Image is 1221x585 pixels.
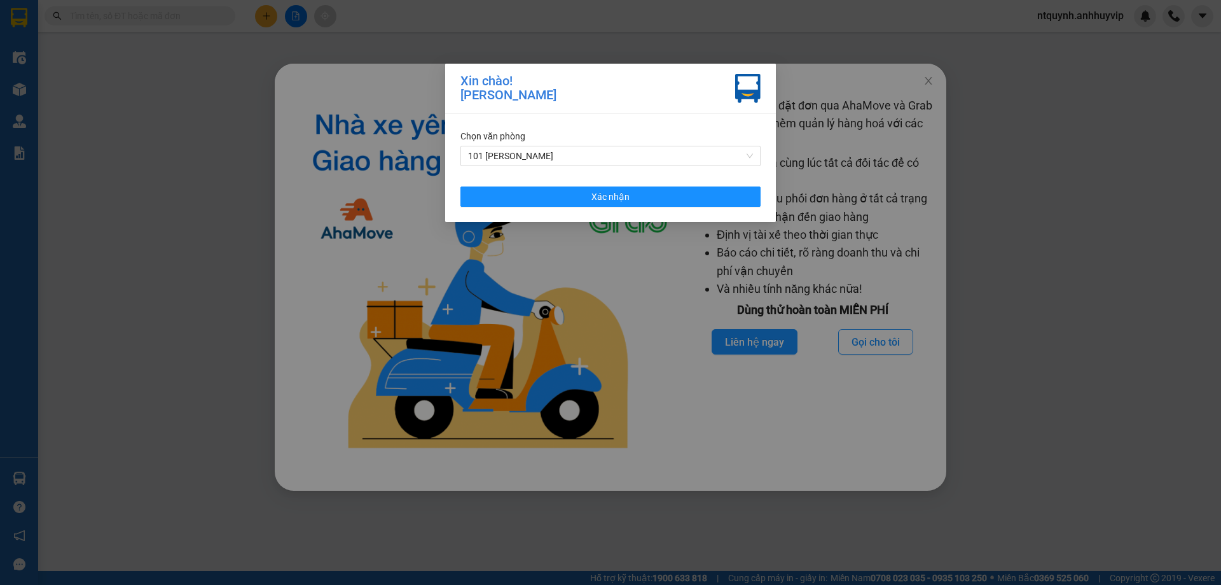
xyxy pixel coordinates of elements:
[460,74,556,103] div: Xin chào! [PERSON_NAME]
[591,190,630,204] span: Xác nhận
[735,74,761,103] img: vxr-icon
[460,187,761,207] button: Xác nhận
[468,146,753,166] span: 101 Nguyễn Văn Cừ
[460,129,761,143] div: Chọn văn phòng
